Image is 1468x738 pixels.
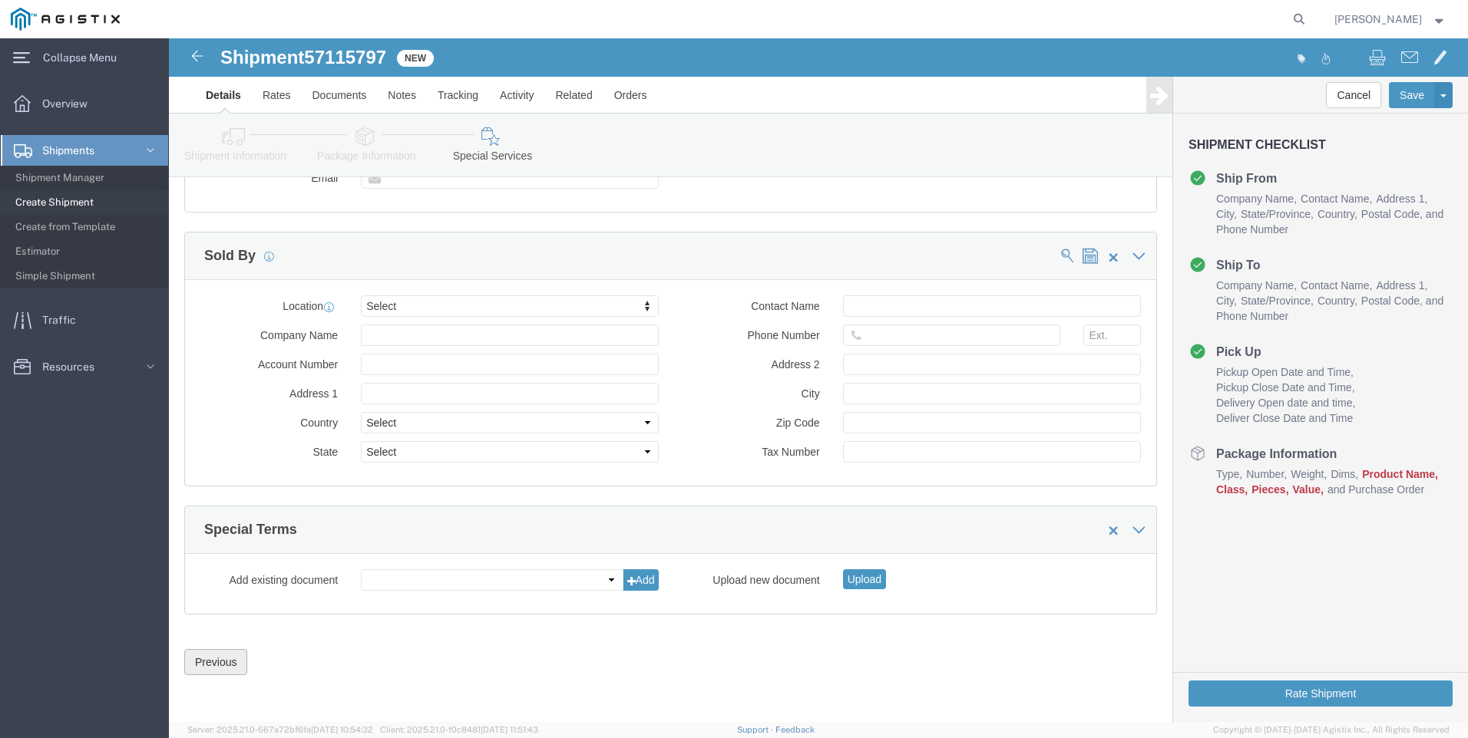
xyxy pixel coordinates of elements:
[11,8,120,31] img: logo
[380,725,538,734] span: Client: 2025.21.0-f0c8481
[1,305,168,335] a: Traffic
[42,88,98,119] span: Overview
[169,38,1468,722] iframe: FS Legacy Container
[1334,10,1447,28] button: [PERSON_NAME]
[42,135,105,166] span: Shipments
[187,725,373,734] span: Server: 2025.21.0-667a72bf6fa
[15,212,157,242] span: Create from Template
[1,135,168,166] a: Shipments
[42,351,105,382] span: Resources
[775,725,815,734] a: Feedback
[311,725,373,734] span: [DATE] 10:54:32
[1,351,168,382] a: Resources
[1213,723,1450,736] span: Copyright © [DATE]-[DATE] Agistix Inc., All Rights Reserved
[1,88,168,119] a: Overview
[15,261,157,292] span: Simple Shipment
[481,725,538,734] span: [DATE] 11:51:43
[15,187,157,218] span: Create Shipment
[737,725,775,734] a: Support
[15,163,157,193] span: Shipment Manager
[1334,11,1422,28] span: Danny Rodriguez
[43,42,127,73] span: Collapse Menu
[15,236,157,267] span: Estimator
[42,305,87,335] span: Traffic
